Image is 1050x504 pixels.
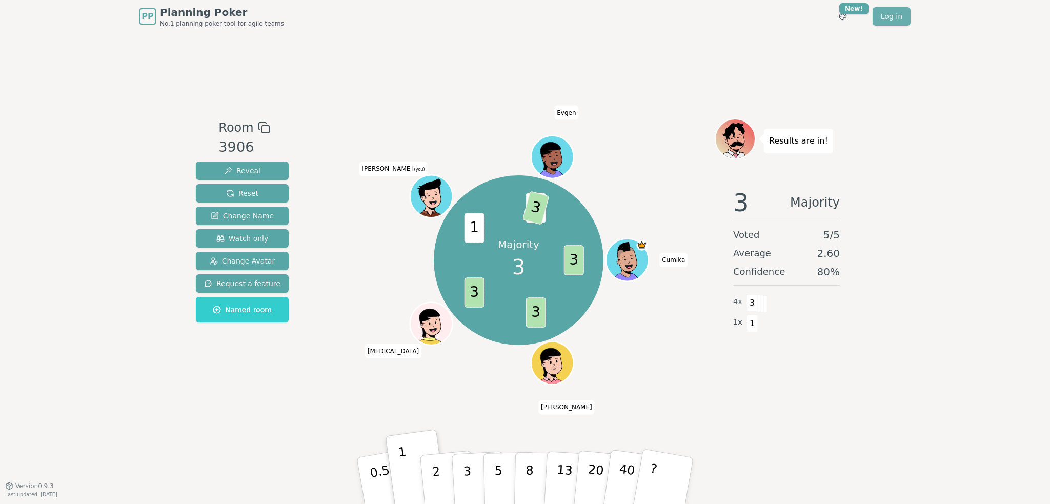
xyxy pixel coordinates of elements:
span: 3 [512,252,525,283]
span: Named room [213,305,272,315]
span: 5 / 5 [823,228,840,242]
span: 2.60 [817,246,840,260]
span: Confidence [733,265,785,279]
button: Change Avatar [196,252,289,270]
span: 3 [746,294,758,312]
span: 1 [746,315,758,332]
button: Watch only [196,229,289,248]
span: 3 [464,277,484,308]
span: PP [142,10,153,23]
span: 3 [526,297,546,328]
button: Version0.9.3 [5,482,54,490]
button: New! [834,7,852,26]
span: Change Avatar [210,256,275,266]
span: Click to change your name [659,253,688,267]
div: 3906 [218,137,270,158]
span: Reveal [224,166,260,176]
span: Majority [790,190,840,215]
span: Voted [733,228,760,242]
span: Version 0.9.3 [15,482,54,490]
span: Planning Poker [160,5,284,19]
a: Log in [873,7,911,26]
span: Click to change your name [359,162,427,176]
span: Last updated: [DATE] [5,492,57,497]
span: Reset [226,188,258,198]
a: PPPlanning PokerNo.1 planning poker tool for agile teams [139,5,284,28]
p: Majority [498,237,539,252]
p: Results are in! [769,134,828,148]
button: Reset [196,184,289,203]
span: Change Name [211,211,274,221]
span: 1 [464,213,484,243]
span: 4 x [733,296,742,308]
span: Request a feature [204,278,280,289]
span: 3 [563,245,583,275]
span: Watch only [216,233,269,244]
span: Click to change your name [538,400,595,415]
button: Request a feature [196,274,289,293]
span: Average [733,246,771,260]
span: 3 [522,191,549,225]
button: Reveal [196,162,289,180]
span: 1 x [733,317,742,328]
span: Room [218,118,253,137]
div: New! [839,3,869,14]
span: (you) [413,168,425,172]
span: 80 % [817,265,840,279]
button: Click to change your avatar [411,176,451,216]
button: Change Name [196,207,289,225]
span: Cumika is the host [636,240,647,251]
span: No.1 planning poker tool for agile teams [160,19,284,28]
span: Click to change your name [365,344,421,358]
span: 3 [733,190,749,215]
span: Click to change your name [554,106,578,120]
p: 1 [397,445,413,500]
button: Named room [196,297,289,322]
